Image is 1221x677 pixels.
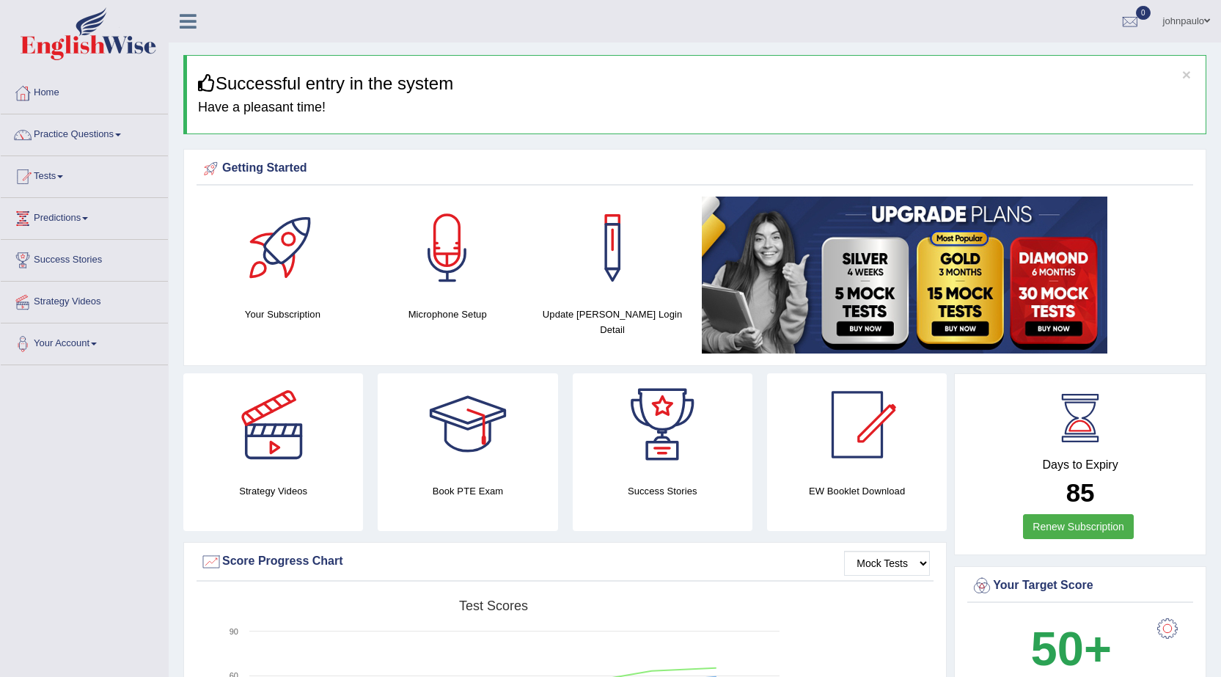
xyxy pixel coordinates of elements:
a: Renew Subscription [1023,514,1134,539]
span: 0 [1136,6,1151,20]
h4: EW Booklet Download [767,483,947,499]
b: 85 [1066,478,1095,507]
div: Your Target Score [971,575,1189,597]
a: Strategy Videos [1,282,168,318]
img: small5.jpg [702,197,1107,354]
a: Home [1,73,168,109]
h4: Success Stories [573,483,752,499]
a: Your Account [1,323,168,360]
text: 90 [230,627,238,636]
h4: Have a pleasant time! [198,100,1195,115]
a: Success Stories [1,240,168,277]
button: × [1182,67,1191,82]
a: Tests [1,156,168,193]
b: 50+ [1031,622,1112,676]
div: Score Progress Chart [200,551,930,573]
h4: Strategy Videos [183,483,363,499]
a: Practice Questions [1,114,168,151]
h4: Your Subscription [208,307,358,322]
h4: Microphone Setup [373,307,523,322]
h3: Successful entry in the system [198,74,1195,93]
tspan: Test scores [459,599,528,613]
a: Predictions [1,198,168,235]
h4: Book PTE Exam [378,483,557,499]
h4: Days to Expiry [971,458,1189,472]
h4: Update [PERSON_NAME] Login Detail [538,307,688,337]
div: Getting Started [200,158,1189,180]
